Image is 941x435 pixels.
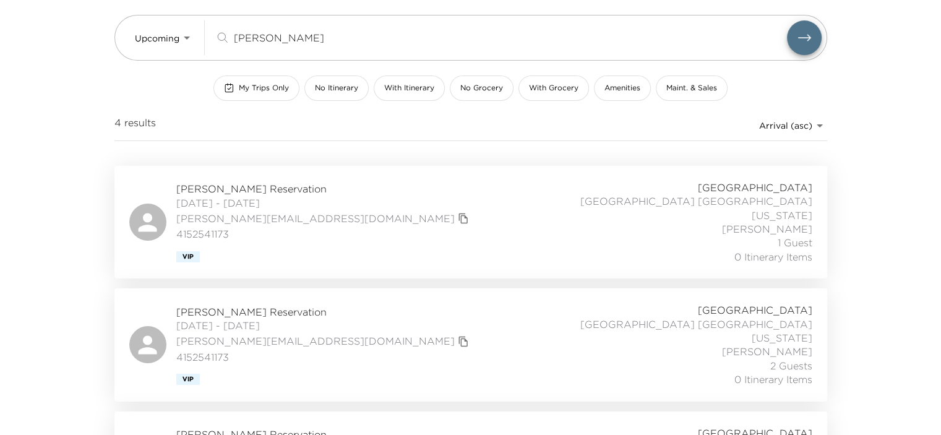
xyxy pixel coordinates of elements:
[114,166,827,278] a: [PERSON_NAME] Reservation[DATE] - [DATE][PERSON_NAME][EMAIL_ADDRESS][DOMAIN_NAME]copy primary mem...
[722,222,812,236] span: [PERSON_NAME]
[460,83,503,93] span: No Grocery
[455,210,472,227] button: copy primary member email
[666,83,717,93] span: Maint. & Sales
[135,33,179,44] span: Upcoming
[183,253,194,261] span: Vip
[114,288,827,401] a: [PERSON_NAME] Reservation[DATE] - [DATE][PERSON_NAME][EMAIL_ADDRESS][DOMAIN_NAME]copy primary mem...
[114,116,156,136] span: 4 results
[176,319,472,332] span: [DATE] - [DATE]
[234,30,787,45] input: Search by traveler, residence, or concierge
[539,317,812,345] span: [GEOGRAPHIC_DATA] [GEOGRAPHIC_DATA][US_STATE]
[529,83,578,93] span: With Grocery
[176,212,455,225] a: [PERSON_NAME][EMAIL_ADDRESS][DOMAIN_NAME]
[374,75,445,101] button: With Itinerary
[770,359,812,373] span: 2 Guests
[722,345,812,358] span: [PERSON_NAME]
[759,120,812,131] span: Arrival (asc)
[384,83,434,93] span: With Itinerary
[176,227,472,241] span: 4152541173
[698,303,812,317] span: [GEOGRAPHIC_DATA]
[604,83,640,93] span: Amenities
[176,182,472,196] span: [PERSON_NAME] Reservation
[539,194,812,222] span: [GEOGRAPHIC_DATA] [GEOGRAPHIC_DATA][US_STATE]
[213,75,299,101] button: My Trips Only
[239,83,289,93] span: My Trips Only
[176,305,472,319] span: [PERSON_NAME] Reservation
[734,250,812,264] span: 0 Itinerary Items
[455,333,472,350] button: copy primary member email
[176,334,455,348] a: [PERSON_NAME][EMAIL_ADDRESS][DOMAIN_NAME]
[176,196,472,210] span: [DATE] - [DATE]
[778,236,812,249] span: 1 Guest
[698,181,812,194] span: [GEOGRAPHIC_DATA]
[594,75,651,101] button: Amenities
[656,75,728,101] button: Maint. & Sales
[315,83,358,93] span: No Itinerary
[450,75,513,101] button: No Grocery
[176,350,472,364] span: 4152541173
[183,376,194,383] span: Vip
[518,75,589,101] button: With Grocery
[304,75,369,101] button: No Itinerary
[734,373,812,386] span: 0 Itinerary Items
